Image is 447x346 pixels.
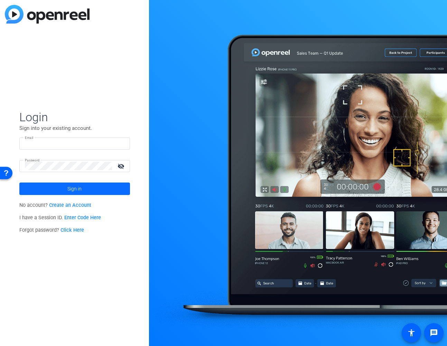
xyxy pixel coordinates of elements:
[19,124,130,132] p: Sign into your existing account.
[25,136,34,140] mat-label: Email
[49,202,91,208] a: Create an Account
[113,161,130,171] mat-icon: visibility_off
[67,180,82,197] span: Sign in
[407,329,416,337] mat-icon: accessibility
[25,158,40,162] mat-label: Password
[19,110,130,124] span: Login
[430,329,438,337] mat-icon: message
[5,5,90,24] img: blue-gradient.svg
[19,227,84,233] span: Forgot password?
[19,215,101,221] span: I have a Session ID.
[60,227,84,233] a: Click Here
[19,202,92,208] span: No account?
[64,215,101,221] a: Enter Code Here
[25,139,124,148] input: Enter Email Address
[19,183,130,195] button: Sign in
